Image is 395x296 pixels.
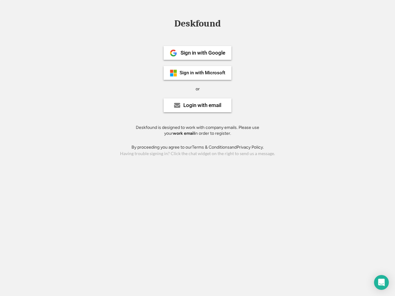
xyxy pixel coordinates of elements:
div: Open Intercom Messenger [374,275,389,290]
strong: work email [173,131,194,136]
img: 1024px-Google__G__Logo.svg.png [170,49,177,57]
div: By proceeding you agree to our and [131,144,264,150]
div: Login with email [183,103,221,108]
a: Privacy Policy. [237,145,264,150]
div: Deskfound is designed to work with company emails. Please use your in order to register. [128,125,267,137]
div: Sign in with Microsoft [180,71,225,75]
div: Deskfound [171,19,224,28]
img: ms-symbollockup_mssymbol_19.png [170,69,177,77]
div: or [196,86,200,92]
div: Sign in with Google [181,50,225,55]
a: Terms & Conditions [192,145,230,150]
